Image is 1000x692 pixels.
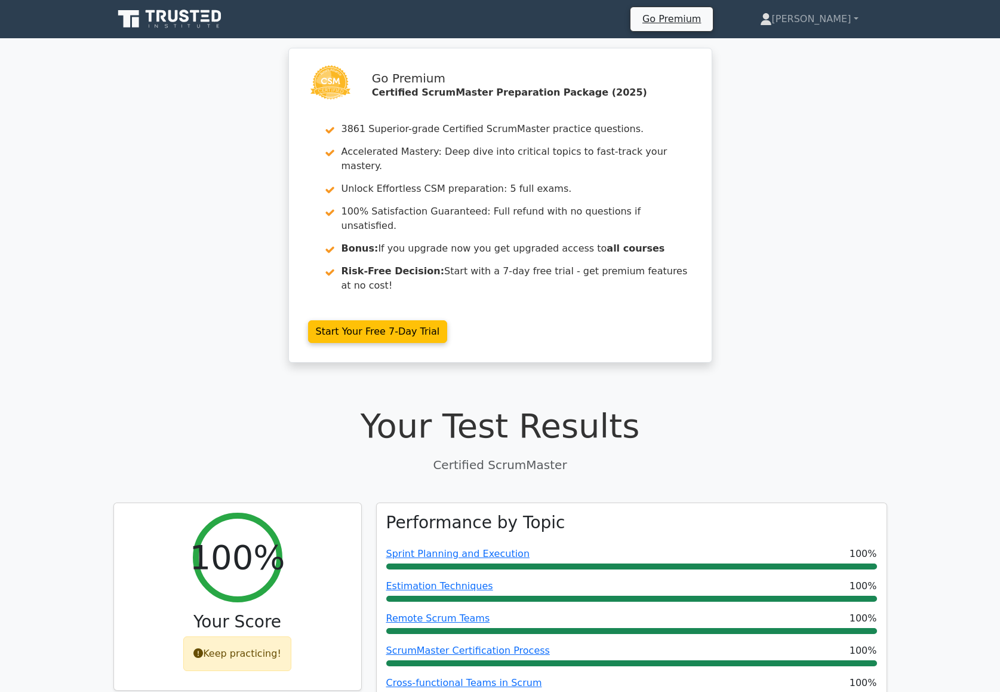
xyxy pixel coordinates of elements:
a: Sprint Planning and Execution [386,548,530,559]
div: Keep practicing! [183,636,291,671]
h3: Performance by Topic [386,513,565,533]
h2: 100% [189,537,285,577]
span: 100% [850,547,877,561]
h1: Your Test Results [113,406,887,446]
a: Cross-functional Teams in Scrum [386,677,542,688]
span: 100% [850,611,877,626]
a: ScrumMaster Certification Process [386,645,550,656]
a: Remote Scrum Teams [386,613,490,624]
a: Go Premium [635,11,708,27]
h3: Your Score [124,612,352,632]
a: Estimation Techniques [386,580,493,592]
a: [PERSON_NAME] [731,7,887,31]
a: Start Your Free 7-Day Trial [308,320,448,343]
span: 100% [850,676,877,690]
span: 100% [850,644,877,658]
p: Certified ScrumMaster [113,456,887,474]
span: 100% [850,579,877,593]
